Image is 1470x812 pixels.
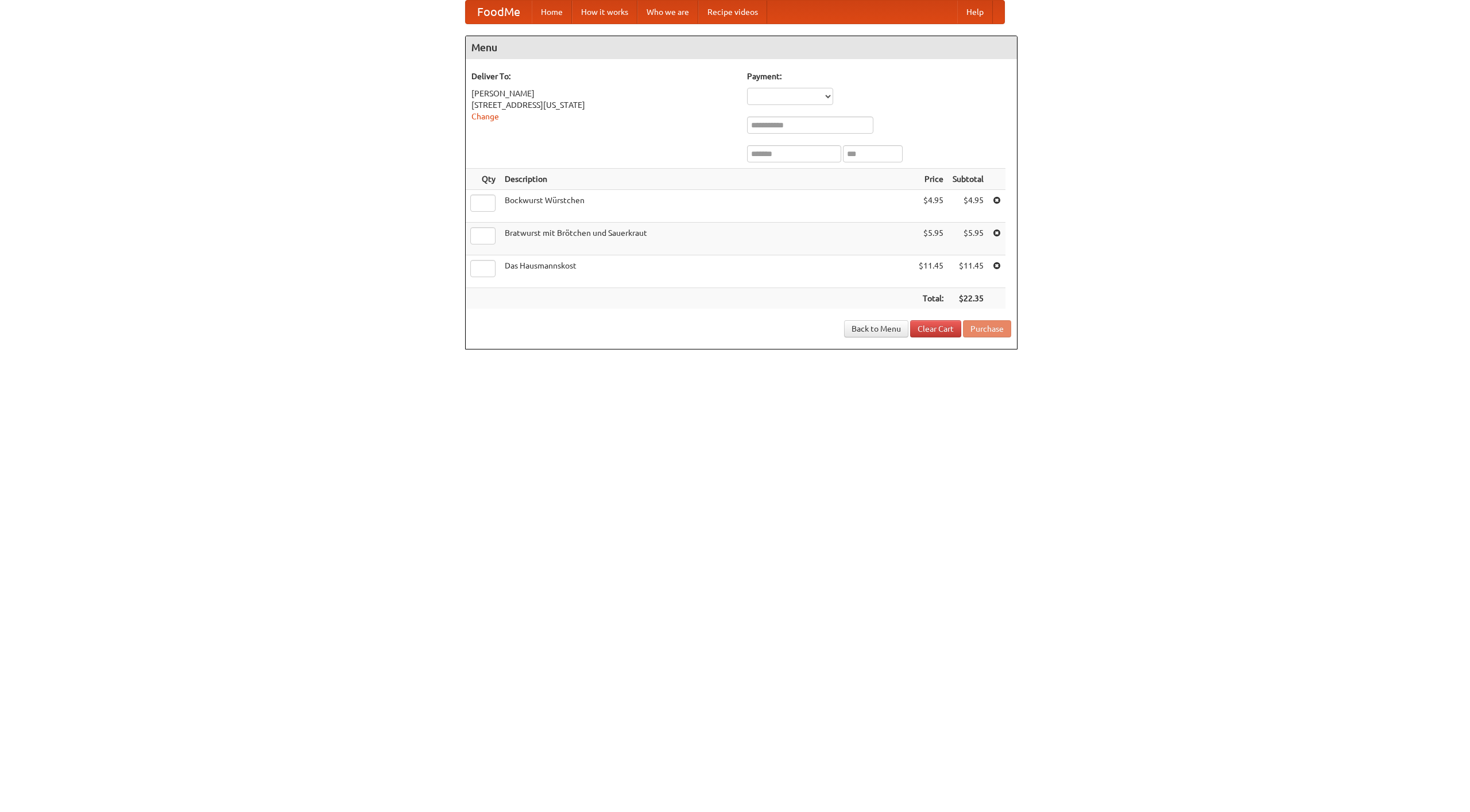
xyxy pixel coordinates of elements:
[698,1,767,24] a: Recipe videos
[914,255,948,288] td: $11.45
[957,1,993,24] a: Help
[471,99,736,111] div: [STREET_ADDRESS][US_STATE]
[910,320,961,337] a: Clear Cart
[532,1,572,24] a: Home
[471,112,499,121] a: Change
[500,255,914,288] td: Das Hausmannskost
[914,190,948,223] td: $4.95
[500,223,914,255] td: Bratwurst mit Brötchen und Sauerkraut
[948,169,988,190] th: Subtotal
[466,169,500,190] th: Qty
[747,71,1011,82] h5: Payment:
[963,320,1011,337] button: Purchase
[844,320,908,337] a: Back to Menu
[466,1,532,24] a: FoodMe
[500,169,914,190] th: Description
[914,169,948,190] th: Price
[948,255,988,288] td: $11.45
[500,190,914,223] td: Bockwurst Würstchen
[471,88,736,99] div: [PERSON_NAME]
[466,36,1017,59] h4: Menu
[948,223,988,255] td: $5.95
[914,223,948,255] td: $5.95
[948,190,988,223] td: $4.95
[948,288,988,309] th: $22.35
[471,71,736,82] h5: Deliver To:
[637,1,698,24] a: Who we are
[572,1,637,24] a: How it works
[914,288,948,309] th: Total:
